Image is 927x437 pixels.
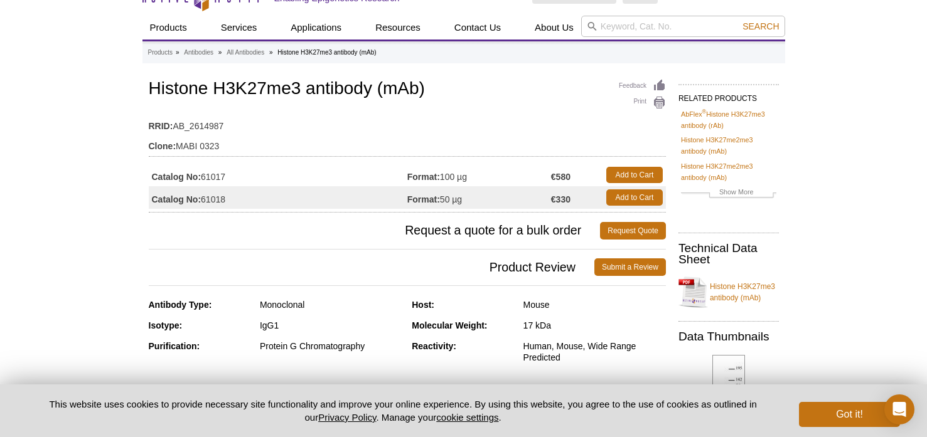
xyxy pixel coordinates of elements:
div: IgG1 [260,320,402,331]
a: Add to Cart [606,167,663,183]
strong: Clone: [149,140,176,152]
strong: Antibody Type: [149,300,212,310]
a: Submit a Review [594,258,666,276]
h2: Technical Data Sheet [678,243,779,265]
a: Products [142,16,195,39]
strong: Host: [412,300,434,310]
input: Keyword, Cat. No. [581,16,785,37]
a: Contact Us [447,16,508,39]
a: Histone H3K27me2me3 antibody (mAb) [681,161,776,183]
div: Protein G Chromatography [260,340,402,352]
td: 100 µg [407,164,551,186]
li: » [176,49,180,56]
a: Feedback [619,79,666,93]
td: MABI 0323 [149,133,666,153]
a: Add to Cart [606,189,663,206]
div: Open Intercom Messenger [884,394,914,424]
h1: Histone H3K27me3 antibody (mAb) [149,79,666,100]
sup: ® [702,108,707,115]
a: Show More [681,186,776,201]
strong: Format: [407,194,440,205]
div: 17 kDa [523,320,666,331]
span: Product Review [149,258,594,276]
a: Request Quote [600,222,666,240]
a: Services [213,16,265,39]
button: Search [739,21,783,32]
td: AB_2614987 [149,113,666,133]
a: Histone H3K27me2me3 antibody (mAb) [681,134,776,157]
a: AbFlex®Histone H3K27me3 antibody (rAb) [681,108,776,131]
a: Privacy Policy [318,412,376,423]
strong: Isotype: [149,320,183,330]
div: Monoclonal [260,299,402,310]
div: Mouse [523,299,666,310]
li: » [218,49,222,56]
a: Antibodies [184,47,213,58]
strong: €330 [551,194,571,205]
h2: Data Thumbnails [678,331,779,342]
h2: RELATED PRODUCTS [678,84,779,107]
strong: Catalog No: [152,171,201,182]
a: Histone H3K27me3 antibody (mAb) [678,273,779,311]
div: Human, Mouse, Wide Range Predicted [523,340,666,363]
td: 61017 [149,164,407,186]
td: 50 µg [407,186,551,209]
li: » [269,49,273,56]
strong: Format: [407,171,440,182]
a: Products [148,47,173,58]
span: Search [742,21,779,31]
a: Resources [368,16,428,39]
a: About Us [527,16,581,39]
a: Applications [283,16,349,39]
button: Got it! [799,402,899,427]
strong: Molecular Weight: [412,320,487,330]
a: Print [619,96,666,110]
p: This website uses cookies to provide necessary site functionality and improve your online experie... [28,398,779,424]
strong: Purification: [149,341,200,351]
span: Request a quote for a bulk order [149,222,601,240]
button: cookie settings [436,412,498,423]
a: All Antibodies [227,47,264,58]
li: Histone H3K27me3 antibody (mAb) [277,49,376,56]
strong: Catalog No: [152,194,201,205]
strong: €580 [551,171,571,182]
strong: RRID: [149,120,173,132]
strong: Reactivity: [412,341,456,351]
td: 61018 [149,186,407,209]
